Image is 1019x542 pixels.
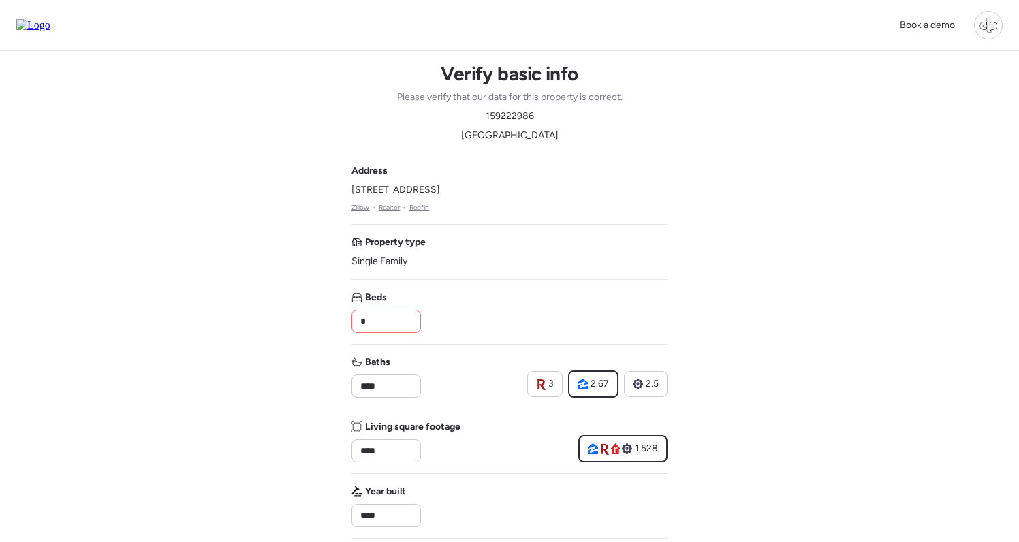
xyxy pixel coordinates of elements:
[461,129,559,142] span: [GEOGRAPHIC_DATA]
[548,377,554,391] span: 3
[365,355,390,369] span: Baths
[365,420,460,434] span: Living square footage
[373,202,376,213] span: •
[351,255,407,268] span: Single Family
[403,202,406,213] span: •
[365,236,426,249] span: Property type
[409,202,430,213] a: Redfin
[16,19,50,31] img: Logo
[441,62,578,85] h1: Verify basic info
[379,202,401,213] a: Realtor
[591,377,609,391] span: 2.67
[397,91,623,104] span: Please verify that our data for this property is correct.
[351,202,370,213] a: Zillow
[365,291,387,304] span: Beds
[351,164,388,178] span: Address
[635,442,658,456] span: 1,528
[365,485,406,498] span: Year built
[486,110,534,123] span: 159222986
[351,183,440,197] span: [STREET_ADDRESS]
[900,19,955,31] span: Book a demo
[646,377,659,391] span: 2.5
